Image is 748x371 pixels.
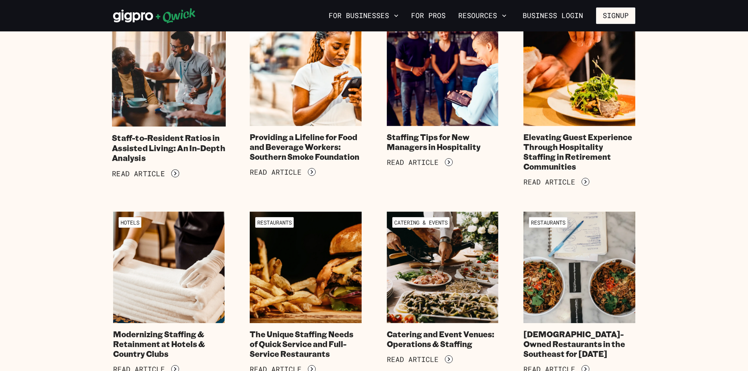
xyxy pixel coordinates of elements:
[523,178,575,186] span: Read Article
[250,329,362,359] h4: The Unique Staffing Needs of Quick Service and Full-Service Restaurants
[387,329,499,349] h4: Catering and Event Venues: Operations & Staffing
[596,7,635,24] button: Signup
[112,169,165,178] span: Read Article
[387,14,499,126] img: Manager doing line up with staff before a shift to go over shift details.
[250,14,362,126] img: Under Pro Resources on the Gigpro app you'll find both Giving Kitchen and Southern Smoke Foundation.
[387,132,499,152] h4: Staffing Tips for New Managers in Hospitality
[387,14,499,186] a: Management GuideStaffing Tips for New Managers in HospitalityRead Article
[387,158,439,167] span: Read Article
[250,132,362,162] h4: Providing a Lifeline for Food and Beverage Workers: Southern Smoke Foundation
[523,212,635,323] img: celebrating black history month and the history of incredible authentic cuisine.
[523,329,635,359] h4: [DEMOGRAPHIC_DATA]-Owned Restaurants in the Southeast for [DATE]
[221,352,527,371] iframe: Netlify Drawer
[523,132,635,172] h4: Elevating Guest Experience Through Hospitality Staffing in Retirement Communities
[113,212,225,323] img: Housekeeping Pro folding towels at a hotel.
[523,14,635,126] img: Retirement community dining plating by Gigpro line cook
[326,9,402,22] button: For Businesses
[387,212,499,323] img: event server serving appetizers at a food station for an event.
[250,14,362,186] a: Employee ExperienceProviding a Lifeline for Food and Beverage Workers: Southern Smoke FoundationR...
[408,9,449,22] a: For Pros
[119,217,141,228] span: Hotels
[455,9,510,22] button: Resources
[392,217,450,228] span: Catering & Events
[250,168,302,177] span: Read Article
[523,14,635,186] a: HospitalityElevating Guest Experience Through Hospitality Staffing in Retirement CommunitiesRead ...
[250,212,362,323] img: QSR burger produced by Gigpro Pros.
[113,329,225,359] h4: Modernizing Staffing & Retainment at Hotels & Country Clubs
[112,13,226,188] a: Management GuideStaff-to-Resident Ratios in Assisted Living: An In-Depth AnalysisRead Article
[255,217,294,228] span: Restaurants
[112,133,226,163] h4: Staff-to-Resident Ratios in Assisted Living: An In-Depth Analysis
[529,217,567,228] span: Restaurants
[112,13,226,126] img: Staff-to-Resident Ratios in Assisted Living: An In-Depth Analysis
[516,7,590,24] a: Business Login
